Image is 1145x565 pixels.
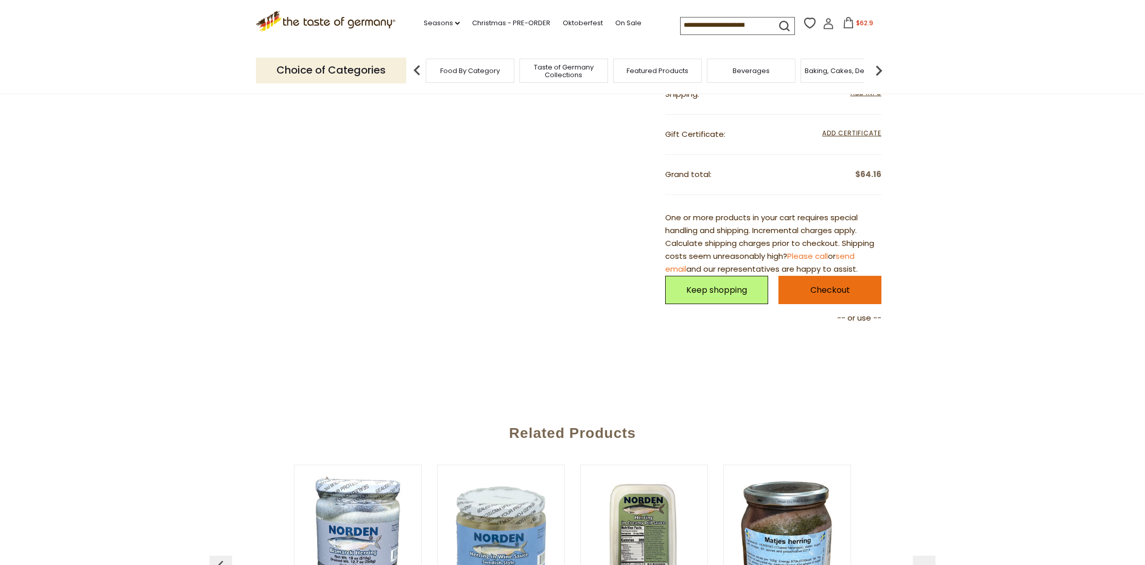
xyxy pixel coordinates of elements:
a: On Sale [615,17,641,29]
p: Choice of Categories [256,58,406,83]
span: $64.16 [855,168,881,181]
p: -- or use -- [665,312,881,325]
span: Add Certificate [822,128,881,139]
button: $62.9 [836,17,880,32]
span: $62.9 [856,19,873,27]
span: Add Info [851,89,881,97]
div: Related Products [215,410,930,452]
span: Gift Certificate: [665,129,725,139]
a: send email [665,251,855,274]
a: Seasons [424,17,460,29]
span: Grand total: [665,169,712,180]
a: Oktoberfest [563,17,603,29]
span: Shipping: [665,89,699,99]
a: Taste of Germany Collections [523,63,605,79]
a: Baking, Cakes, Desserts [805,67,884,75]
a: Please call [787,251,828,261]
div: One or more products in your cart requires special handling and shipping. Incremental charges app... [665,211,881,276]
a: Keep shopping [665,276,768,304]
a: Beverages [733,67,770,75]
a: Christmas - PRE-ORDER [472,17,550,29]
a: Food By Category [440,67,500,75]
a: Checkout [778,276,881,304]
img: next arrow [869,60,889,81]
a: Featured Products [627,67,688,75]
img: previous arrow [407,60,427,81]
